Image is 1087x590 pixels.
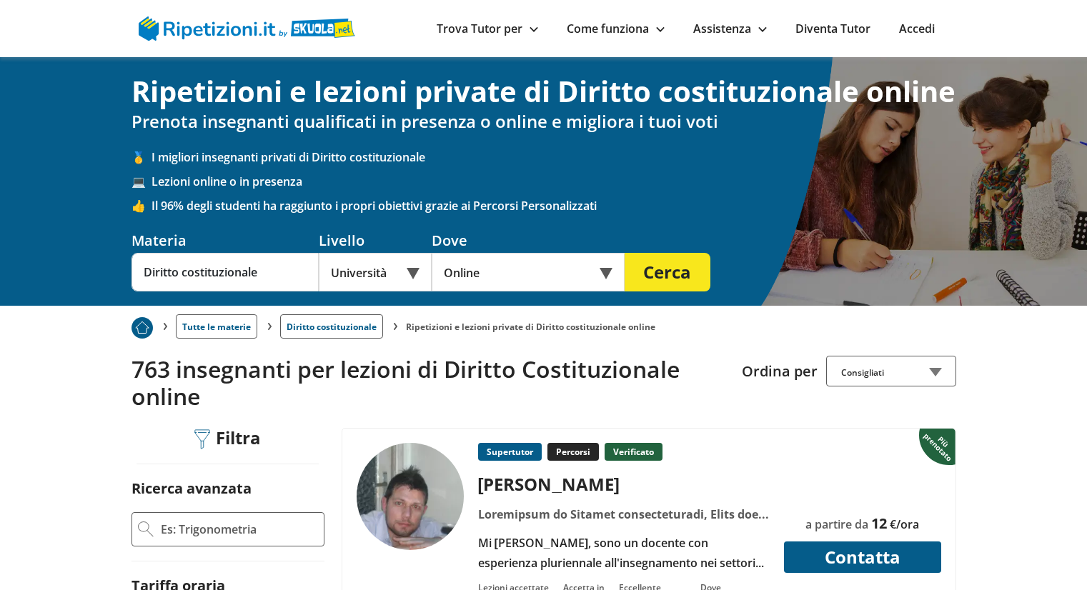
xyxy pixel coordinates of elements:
[478,443,542,461] p: Supertutor
[131,253,319,291] input: Es. Matematica
[189,428,267,450] div: Filtra
[131,149,152,165] span: 🥇
[472,504,775,524] div: Loremipsum do Sitamet consecteturadi, Elits doei, Temporincidi, Utlabor, Etdolor magnaal, Enimadm...
[567,21,665,36] a: Come funziona
[625,253,710,291] button: Cerca
[131,111,956,132] h2: Prenota insegnanti qualificati in presenza o online e migliora i tuoi voti
[472,472,775,496] div: [PERSON_NAME]
[871,514,887,533] span: 12
[547,443,599,461] p: Percorsi
[131,174,152,189] span: 💻
[784,541,941,573] button: Contatta
[131,306,956,339] nav: breadcrumb d-none d-tablet-block
[899,21,935,36] a: Accedi
[742,361,818,381] label: Ordina per
[131,231,319,250] div: Materia
[131,356,731,411] h2: 763 insegnanti per lezioni di Diritto Costituzionale online
[194,429,210,449] img: Filtra filtri mobile
[152,198,956,214] span: Il 96% degli studenti ha raggiunto i propri obiettivi grazie ai Percorsi Personalizzati
[437,21,538,36] a: Trova Tutor per
[131,479,252,498] label: Ricerca avanzata
[131,198,152,214] span: 👍
[919,427,958,466] img: Piu prenotato
[159,519,318,540] input: Es: Trigonometria
[152,149,956,165] span: I migliori insegnanti privati di Diritto costituzionale
[472,533,775,573] div: Mi [PERSON_NAME], sono un docente con esperienza pluriennale all'insegnamento nei settori pubblic...
[693,21,767,36] a: Assistenza
[406,321,655,333] li: Ripetizioni e lezioni private di Diritto costituzionale online
[432,231,625,250] div: Dove
[139,19,355,35] a: logo Skuola.net | Ripetizioni.it
[131,317,153,339] img: Piu prenotato
[795,21,870,36] a: Diventa Tutor
[138,521,154,537] img: Ricerca Avanzata
[357,443,464,550] img: tutor a Misterbianco - LUCA
[890,516,919,532] span: €/ora
[319,231,432,250] div: Livello
[280,314,383,339] a: Diritto costituzionale
[176,314,257,339] a: Tutte le materie
[826,356,956,386] div: Consigliati
[432,253,625,291] div: Online
[131,74,956,109] h1: Ripetizioni e lezioni private di Diritto costituzionale online
[319,253,432,291] div: Università
[152,174,956,189] span: Lezioni online o in presenza
[139,16,355,41] img: logo Skuola.net | Ripetizioni.it
[605,443,662,461] p: Verificato
[805,516,868,532] span: a partire da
